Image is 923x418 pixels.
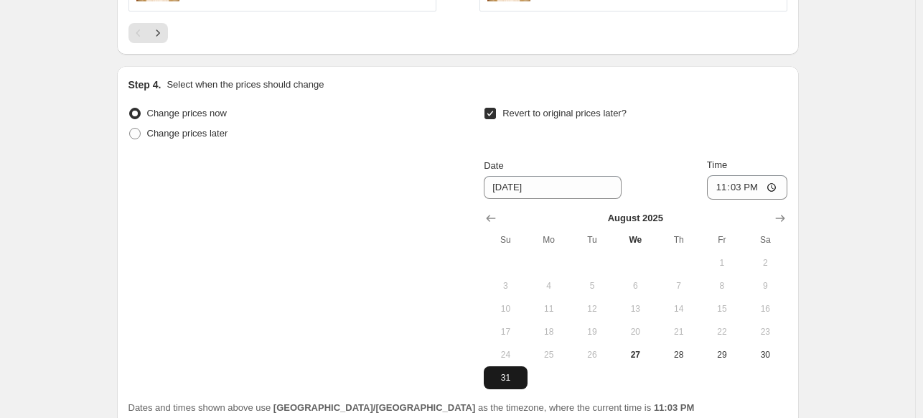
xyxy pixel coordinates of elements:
[701,228,744,251] th: Friday
[273,402,475,413] b: [GEOGRAPHIC_DATA]/[GEOGRAPHIC_DATA]
[706,326,738,338] span: 22
[701,297,744,320] button: Friday August 15 2025
[147,108,227,119] span: Change prices now
[744,251,787,274] button: Saturday August 2 2025
[571,320,614,343] button: Tuesday August 19 2025
[533,303,565,315] span: 11
[484,366,527,389] button: Sunday August 31 2025
[662,234,694,246] span: Th
[619,326,651,338] span: 20
[706,303,738,315] span: 15
[576,234,608,246] span: Tu
[706,280,738,292] span: 8
[662,326,694,338] span: 21
[619,349,651,361] span: 27
[484,320,527,343] button: Sunday August 17 2025
[528,297,571,320] button: Monday August 11 2025
[770,208,790,228] button: Show next month, September 2025
[576,349,608,361] span: 26
[128,402,695,413] span: Dates and times shown above use as the timezone, where the current time is
[701,251,744,274] button: Friday August 1 2025
[707,175,787,200] input: 12:00
[619,280,651,292] span: 6
[657,343,700,366] button: Thursday August 28 2025
[533,326,565,338] span: 18
[571,343,614,366] button: Tuesday August 26 2025
[701,274,744,297] button: Friday August 8 2025
[744,297,787,320] button: Saturday August 16 2025
[614,228,657,251] th: Wednesday
[701,320,744,343] button: Friday August 22 2025
[576,280,608,292] span: 5
[484,160,503,171] span: Date
[502,108,627,119] span: Revert to original prices later?
[706,234,738,246] span: Fr
[484,274,527,297] button: Sunday August 3 2025
[489,280,521,292] span: 3
[744,343,787,366] button: Saturday August 30 2025
[528,274,571,297] button: Monday August 4 2025
[489,372,521,384] span: 31
[571,297,614,320] button: Tuesday August 12 2025
[528,343,571,366] button: Monday August 25 2025
[662,280,694,292] span: 7
[484,343,527,366] button: Sunday August 24 2025
[147,128,228,139] span: Change prices later
[484,228,527,251] th: Sunday
[528,228,571,251] th: Monday
[657,274,700,297] button: Thursday August 7 2025
[614,343,657,366] button: Today Wednesday August 27 2025
[571,274,614,297] button: Tuesday August 5 2025
[571,228,614,251] th: Tuesday
[657,228,700,251] th: Thursday
[614,274,657,297] button: Wednesday August 6 2025
[614,320,657,343] button: Wednesday August 20 2025
[744,320,787,343] button: Saturday August 23 2025
[619,234,651,246] span: We
[749,280,781,292] span: 9
[614,297,657,320] button: Wednesday August 13 2025
[576,326,608,338] span: 19
[148,23,168,43] button: Next
[167,78,324,92] p: Select when the prices should change
[657,297,700,320] button: Thursday August 14 2025
[701,343,744,366] button: Friday August 29 2025
[533,280,565,292] span: 4
[576,303,608,315] span: 12
[744,274,787,297] button: Saturday August 9 2025
[657,320,700,343] button: Thursday August 21 2025
[749,234,781,246] span: Sa
[619,303,651,315] span: 13
[706,257,738,269] span: 1
[707,159,727,170] span: Time
[489,326,521,338] span: 17
[128,23,168,43] nav: Pagination
[662,303,694,315] span: 14
[662,349,694,361] span: 28
[489,234,521,246] span: Su
[528,320,571,343] button: Monday August 18 2025
[654,402,694,413] b: 11:03 PM
[128,78,161,92] h2: Step 4.
[749,257,781,269] span: 2
[484,176,622,199] input: 8/27/2025
[533,349,565,361] span: 25
[749,303,781,315] span: 16
[489,303,521,315] span: 10
[484,297,527,320] button: Sunday August 10 2025
[533,234,565,246] span: Mo
[481,208,501,228] button: Show previous month, July 2025
[744,228,787,251] th: Saturday
[749,349,781,361] span: 30
[706,349,738,361] span: 29
[749,326,781,338] span: 23
[489,349,521,361] span: 24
